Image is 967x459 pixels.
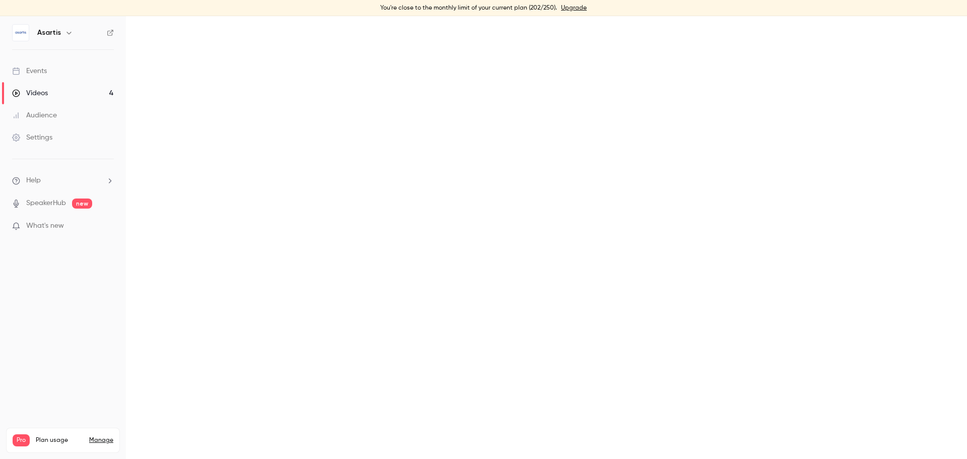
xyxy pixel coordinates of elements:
h6: Asartis [37,28,61,38]
span: Plan usage [36,436,83,444]
div: Videos [12,88,48,98]
span: What's new [26,221,64,231]
span: new [72,199,92,209]
span: Help [26,175,41,186]
div: Audience [12,110,57,120]
a: SpeakerHub [26,198,66,209]
img: Asartis [13,25,29,41]
a: Manage [89,436,113,444]
span: Pro [13,434,30,446]
li: help-dropdown-opener [12,175,114,186]
div: Settings [12,133,52,143]
div: Events [12,66,47,76]
a: Upgrade [561,4,587,12]
iframe: Noticeable Trigger [102,222,114,231]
